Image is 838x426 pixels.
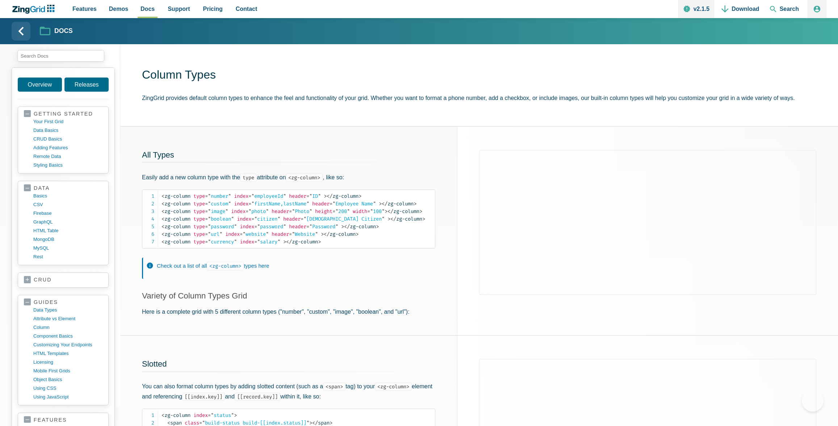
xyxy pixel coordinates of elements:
[240,224,254,230] span: index
[240,239,254,245] span: index
[254,224,257,230] span: =
[330,201,332,207] span: =
[162,216,190,222] span: zg-column
[205,201,208,207] span: =
[33,384,102,393] a: using CSS
[33,332,102,341] a: component basics
[318,239,321,245] span: >
[211,412,214,418] span: "
[306,224,338,230] span: Password
[162,216,164,222] span: <
[199,420,202,426] span: =
[234,239,237,245] span: "
[142,150,174,159] a: All Types
[162,201,190,207] span: zg-column
[240,174,257,182] code: type
[205,231,208,237] span: =
[33,200,102,209] a: CSV
[33,143,102,152] a: adding features
[205,201,231,207] span: custom
[33,323,102,332] a: column
[162,224,164,230] span: <
[324,231,356,237] span: zg-column
[301,216,303,222] span: =
[167,420,182,426] span: span
[33,235,102,244] a: MongoDB
[193,193,205,199] span: type
[33,367,102,375] a: mobile first grids
[286,239,292,245] span: </
[33,152,102,161] a: remote data
[332,201,335,207] span: "
[199,420,309,426] span: build-status build-[[index.status]]
[289,231,318,237] span: Website
[327,193,359,199] span: zg-column
[205,239,208,245] span: =
[254,224,286,230] span: password
[353,208,367,214] span: width
[33,393,102,401] a: using JavaScript
[54,28,73,34] strong: Docs
[292,208,295,214] span: "
[33,126,102,135] a: data basics
[208,239,211,245] span: "
[33,349,102,358] a: HTML templates
[205,224,237,230] span: password
[18,78,62,92] a: Overview
[321,231,324,237] span: >
[237,216,251,222] span: index
[33,117,102,126] a: your first grid
[315,208,332,214] span: height
[324,231,330,237] span: </
[225,208,228,214] span: "
[283,193,286,199] span: "
[234,224,237,230] span: "
[193,239,205,245] span: type
[234,193,248,199] span: index
[332,208,350,214] span: 200
[109,4,128,14] span: Demos
[40,25,73,38] a: Docs
[162,224,190,230] span: zg-column
[315,231,318,237] span: "
[208,208,211,214] span: "
[283,239,286,245] span: >
[24,299,102,306] a: guides
[234,201,248,207] span: index
[205,216,208,222] span: =
[205,224,208,230] span: =
[231,412,234,418] span: "
[306,193,309,199] span: =
[142,172,435,182] p: Easily add a new column type with the attribute on , like so:
[33,135,102,143] a: CRUD basics
[33,244,102,252] a: MySQL
[332,208,335,214] span: =
[248,201,309,207] span: firstName,lastName
[272,208,289,214] span: header
[254,239,280,245] span: salary
[162,239,190,245] span: zg-column
[248,193,251,199] span: =
[277,239,280,245] span: "
[167,420,170,426] span: <
[205,208,208,214] span: =
[367,208,385,214] span: 100
[24,185,102,192] a: data
[251,201,254,207] span: "
[208,412,234,418] span: status
[335,208,338,214] span: "
[254,239,257,245] span: =
[387,208,419,214] span: zg-column
[312,420,330,426] span: span
[289,224,306,230] span: header
[33,218,102,226] a: GraphQL
[376,224,379,230] span: >
[193,412,208,418] span: index
[225,231,240,237] span: index
[248,201,251,207] span: =
[162,201,164,207] span: <
[318,193,321,199] span: "
[344,224,376,230] span: zg-column
[312,420,318,426] span: </
[248,193,286,199] span: employeeId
